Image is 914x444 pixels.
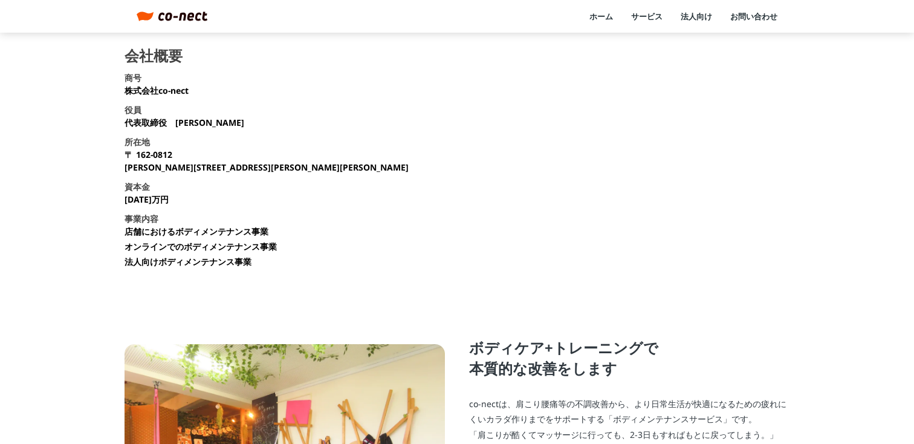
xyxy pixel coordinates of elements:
h3: 事業内容 [125,212,158,225]
p: [DATE]万円 [125,193,169,206]
a: サービス [631,11,663,22]
a: お問い合わせ [730,11,777,22]
li: 店舗におけるボディメンテナンス事業 [125,225,268,238]
h2: 会社概要 [125,48,183,63]
li: 法人向けボディメンテナンス事業 [125,255,251,268]
h3: 資本金 [125,180,150,193]
li: オンラインでのボディメンテナンス事業 [125,240,277,253]
p: 代表取締役 [PERSON_NAME] [125,116,244,129]
p: ボディケア+トレーニングで 本質的な改善をします [469,338,789,378]
p: 〒 162-0812 [PERSON_NAME][STREET_ADDRESS][PERSON_NAME][PERSON_NAME] [125,148,409,174]
p: 株式会社co-nect [125,84,189,97]
h3: 所在地 [125,135,150,148]
a: ホーム [589,11,613,22]
a: 法人向け [681,11,712,22]
h3: 役員 [125,103,141,116]
h3: 商号 [125,71,141,84]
